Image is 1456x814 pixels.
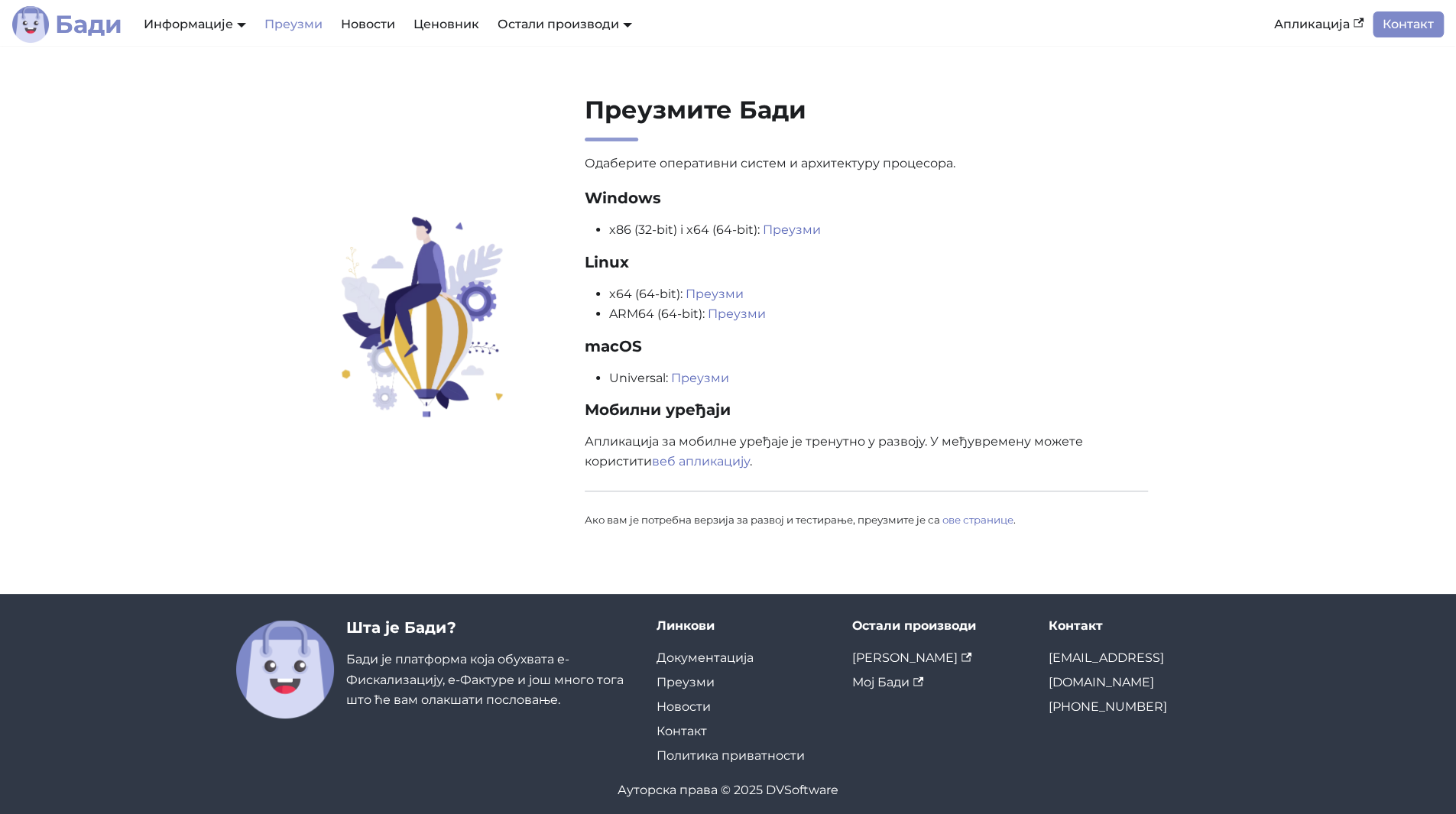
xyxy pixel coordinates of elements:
[609,284,1149,304] li: x64 (64-bit):
[585,514,1016,526] small: Ако вам је потребна верзија за развој и тестирање, преузмите је са .
[657,618,829,634] div: Линкови
[585,154,1149,174] p: Одаберите оперативни систем и архитектуру процесора.
[1265,11,1373,37] a: Апликација
[585,253,1149,272] h3: Linux
[12,6,122,43] a: ЛогоБади
[12,6,49,43] img: Лого
[236,621,334,718] img: Бади
[585,432,1149,472] p: Апликација за мобилне уређаје је тренутно у развоју. У међувремену можете користити .
[1049,650,1164,689] a: [EMAIL_ADDRESS][DOMAIN_NAME]
[686,287,744,301] a: Преузми
[236,780,1221,800] div: Ауторска права © 2025 DVSoftware
[498,17,632,31] a: Остали производи
[657,650,754,665] a: Документација
[144,17,246,31] a: Информације
[852,675,923,689] a: Мој Бади
[585,95,1149,141] h2: Преузмите Бади
[1049,699,1167,714] a: [PHONE_NUMBER]
[332,11,404,37] a: Новости
[657,699,711,714] a: Новости
[585,401,1149,420] h3: Мобилни уређаји
[346,618,632,718] div: Бади је платформа која обухвата е-Фискализацију, е-Фактуре и још много тога што ће вам олакшати п...
[763,222,821,237] a: Преузми
[304,215,538,419] img: Преузмите Бади
[671,371,729,385] a: Преузми
[708,306,766,321] a: Преузми
[942,514,1013,526] a: ове странице
[255,11,332,37] a: Преузми
[852,650,971,665] a: [PERSON_NAME]
[55,12,122,37] b: Бади
[657,724,707,738] a: Контакт
[609,368,1149,388] li: Universal:
[585,337,1149,356] h3: macOS
[404,11,488,37] a: Ценовник
[609,304,1149,324] li: ARM64 (64-bit):
[585,189,1149,208] h3: Windows
[657,675,715,689] a: Преузми
[346,618,632,637] h3: Шта је Бади?
[609,220,1149,240] li: x86 (32-bit) i x64 (64-bit):
[852,618,1024,634] div: Остали производи
[1049,618,1221,634] div: Контакт
[1373,11,1444,37] a: Контакт
[652,454,750,469] a: веб апликацију
[657,748,805,763] a: Политика приватности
